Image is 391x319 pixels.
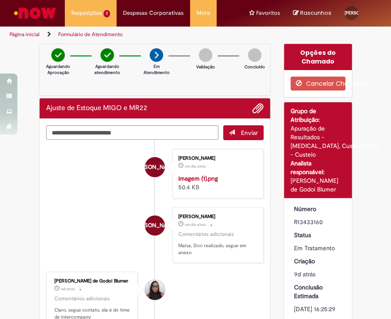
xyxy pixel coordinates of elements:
[46,64,70,76] p: Aguardando Aprovação
[293,9,331,17] a: No momento, sua lista de rascunhos tem 0 Itens
[287,205,349,213] dt: Número
[291,159,345,176] div: Analista responsável:
[294,244,342,252] div: Em Tratamento
[252,103,264,114] button: Adicionar anexos
[287,283,349,300] dt: Conclusão Estimada
[197,9,210,17] span: More
[284,44,352,70] div: Opções do Chamado
[291,176,345,194] div: [PERSON_NAME] de Godoi Blumer
[51,48,65,62] img: check-circle-green.png
[287,231,349,239] dt: Status
[291,124,345,159] div: Apuração de Resultados - [MEDICAL_DATA], Custo e Imob. - Custeio
[145,157,165,177] div: Juliana Rosa De Oliveira
[104,10,110,17] span: 1
[61,286,75,292] time: 25/08/2025 19:26:10
[199,48,212,62] img: img-circle-grey.png
[10,31,40,38] a: Página inicial
[178,175,218,182] a: imagem (1).png
[244,64,265,70] p: Concluído
[300,9,331,17] span: Rascunhos
[178,156,254,161] div: [PERSON_NAME]
[54,295,110,302] small: Comentários adicionais
[287,257,349,265] dt: Criação
[178,214,254,219] div: [PERSON_NAME]
[178,242,254,256] p: Maisa, Doc realizado, segue em anexo
[248,48,261,62] img: img-circle-grey.png
[223,125,264,140] button: Enviar
[294,270,315,278] span: 9d atrás
[185,222,206,227] time: 27/08/2025 19:05:09
[185,222,206,227] span: um dia atrás
[178,174,254,191] div: 50.4 KB
[145,280,165,300] div: Maisa Franco De Godoi Blumer
[185,164,206,169] span: um dia atrás
[145,215,165,235] div: Juliana Rosa De Oliveira
[344,10,378,16] span: [PERSON_NAME]
[133,215,177,236] span: [PERSON_NAME]
[294,305,342,313] div: [DATE] 16:25:29
[54,279,130,284] div: [PERSON_NAME] de Godoi Blumer
[71,9,102,17] span: Requisições
[256,9,280,17] span: Favoritos
[294,218,342,226] div: R13433160
[46,104,147,112] h2: Ajuste de Estoque MIGO e MR22 Histórico de tíquete
[13,4,57,22] img: ServiceNow
[185,164,206,169] time: 27/08/2025 19:05:27
[196,64,215,70] p: Validação
[144,64,170,76] p: Em Atendimento
[291,77,345,91] button: Cancelar Chamado
[241,129,258,137] span: Enviar
[150,48,163,62] img: arrow-next.png
[7,27,189,43] ul: Trilhas de página
[61,286,75,292] span: 4d atrás
[46,125,218,140] textarea: Digite sua mensagem aqui...
[94,64,120,76] p: Aguardando atendimento
[133,157,177,178] span: [PERSON_NAME]
[123,9,184,17] span: Despesas Corporativas
[58,31,123,38] a: Formulário de Atendimento
[294,270,342,279] div: 20/08/2025 15:39:57
[100,48,114,62] img: check-circle-green.png
[294,270,315,278] time: 20/08/2025 15:39:57
[291,107,345,124] div: Grupo de Atribuição:
[178,231,234,238] small: Comentários adicionais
